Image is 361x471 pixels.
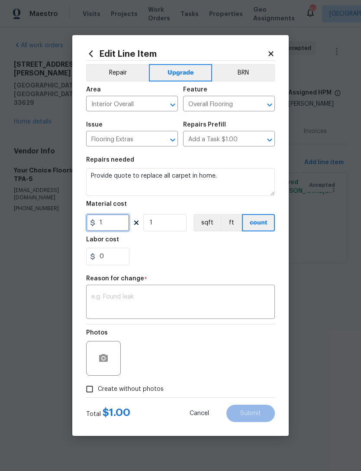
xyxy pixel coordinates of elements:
h5: Material cost [86,201,127,207]
h5: Reason for change [86,276,144,282]
h5: Feature [183,87,207,93]
div: Total [86,408,130,419]
h5: Repairs needed [86,157,134,163]
span: Cancel [190,410,209,417]
h2: Edit Line Item [86,49,267,58]
button: Cancel [176,405,223,422]
button: ft [220,214,242,231]
h5: Area [86,87,101,93]
h5: Issue [86,122,103,128]
span: Create without photos [98,385,164,394]
button: count [242,214,275,231]
button: Open [264,99,276,111]
button: Open [167,134,179,146]
textarea: Provide quote to replace all carpet in home. [86,168,275,196]
button: Open [167,99,179,111]
button: sqft [193,214,220,231]
button: BRN [212,64,275,81]
button: Upgrade [149,64,213,81]
button: Submit [226,405,275,422]
button: Repair [86,64,149,81]
button: Open [264,134,276,146]
span: Submit [240,410,261,417]
h5: Repairs Prefill [183,122,226,128]
span: $ 1.00 [103,407,130,418]
h5: Photos [86,330,108,336]
h5: Labor cost [86,237,119,243]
